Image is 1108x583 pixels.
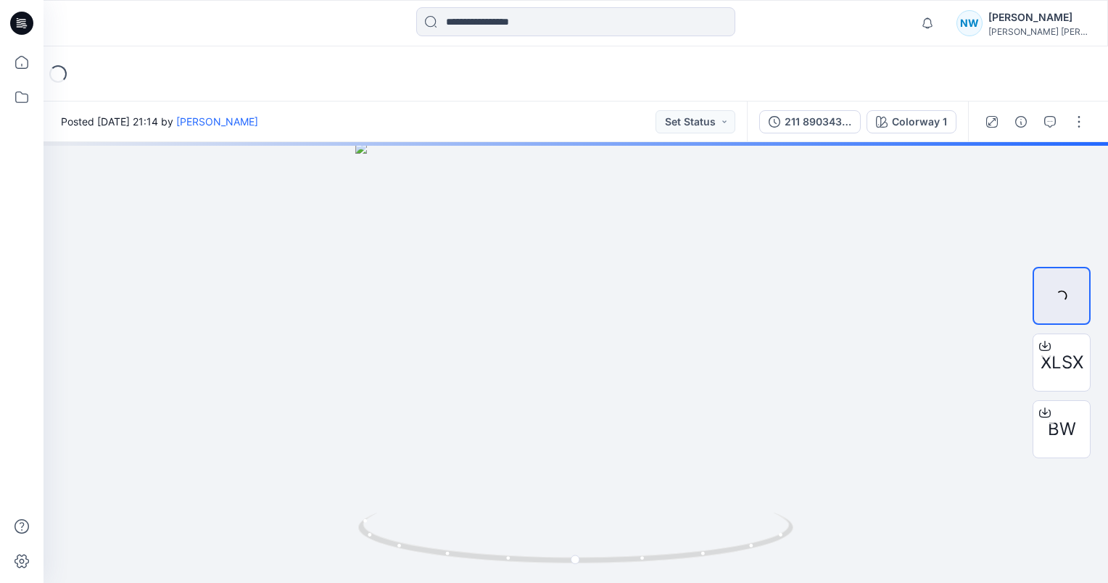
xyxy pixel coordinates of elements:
button: Colorway 1 [867,110,956,133]
div: 211 890343 OB231C06 SLM CHINO CTN STRTCH TWILL-BLOCK [785,114,851,130]
span: BW [1048,416,1076,442]
div: Colorway 1 [892,114,947,130]
div: [PERSON_NAME] [PERSON_NAME] [988,26,1090,37]
div: [PERSON_NAME] [988,9,1090,26]
button: Details [1009,110,1033,133]
span: Posted [DATE] 21:14 by [61,114,258,129]
button: 211 890343 OB231C06 SLM CHINO CTN STRTCH TWILL-BLOCK [759,110,861,133]
div: NW [956,10,983,36]
a: [PERSON_NAME] [176,115,258,128]
span: XLSX [1041,350,1083,376]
